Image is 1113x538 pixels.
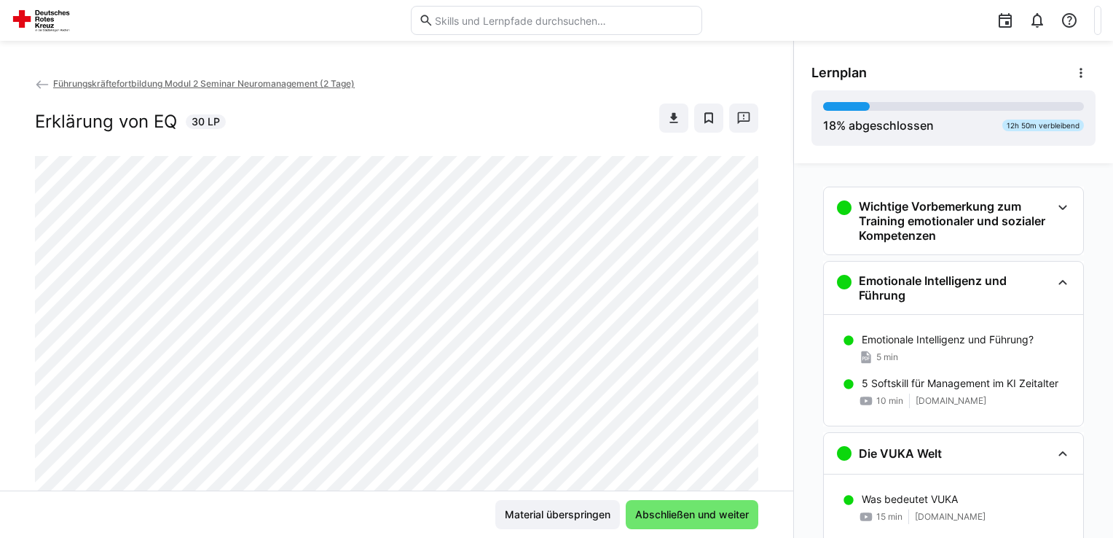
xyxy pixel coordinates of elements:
p: Emotionale Intelligenz und Führung? [862,332,1034,347]
span: Lernplan [811,65,867,81]
span: 18 [823,118,836,133]
button: Material überspringen [495,500,620,529]
a: Führungskräftefortbildung Modul 2 Seminar Neuromanagement (2 Tage) [35,78,355,89]
span: Führungskräftefortbildung Modul 2 Seminar Neuromanagement (2 Tage) [53,78,355,89]
h2: Erklärung von EQ [35,111,177,133]
h3: Wichtige Vorbemerkung zum Training emotionaler und sozialer Kompetenzen [859,199,1051,243]
input: Skills und Lernpfade durchsuchen… [433,14,694,27]
h3: Die VUKA Welt [859,446,942,461]
button: Abschließen und weiter [626,500,758,529]
h3: Emotionale Intelligenz und Führung [859,273,1051,303]
p: 5 Softskill für Management im KI Zeitalter [862,376,1058,391]
span: Abschließen und weiter [633,507,751,522]
p: Was bedeutet VUKA [862,492,958,507]
span: 10 min [876,395,903,407]
span: 5 min [876,351,898,363]
span: Material überspringen [503,507,613,522]
span: [DOMAIN_NAME] [916,395,986,407]
span: 30 LP [192,114,220,129]
div: % abgeschlossen [823,117,934,134]
span: 15 min [876,511,902,523]
span: [DOMAIN_NAME] [915,511,986,523]
div: 12h 50m verbleibend [1002,120,1084,131]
